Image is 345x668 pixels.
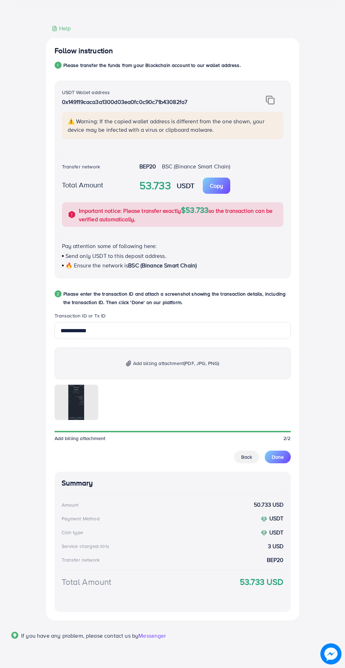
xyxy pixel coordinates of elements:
strong: 53.733 [139,178,171,193]
div: Transfer network [62,556,100,563]
img: Popup guide [11,632,18,639]
img: img uploaded [68,385,84,420]
p: Pay attention some of following here: [62,242,283,250]
img: alert [68,210,76,219]
div: Total Amount [62,576,112,588]
span: Back [241,453,252,460]
strong: 53.733 USD [240,576,284,588]
p: Please enter the transaction ID and attach a screenshot showing the transaction details, includin... [63,290,291,307]
span: Add billing attachment [55,435,106,442]
span: Done [272,453,284,460]
span: BSC (Binance Smart Chain) [128,261,197,269]
button: Back [234,451,259,463]
strong: USDT [269,514,284,522]
span: BSC (Binance Smart Chain) [162,162,231,170]
label: USDT Wallet address [62,89,110,96]
span: 2/2 [283,435,290,442]
legend: Transaction ID or Tx ID [55,312,291,322]
span: Add billing attachment [133,359,219,367]
strong: 50.733 USD [254,501,284,509]
strong: 3 USD [268,542,284,550]
div: Amount [62,501,79,508]
p: Important notice: Please transfer exactly so the transaction can be verified automatically. [79,206,279,223]
label: Total Amount [62,180,103,190]
p: Copy [210,181,223,190]
p: Send only USDT to this deposit address. [62,252,283,260]
img: image [321,644,341,664]
label: Transfer network [62,163,100,170]
div: 1 [55,62,62,69]
img: coin [261,530,267,536]
small: (6.00%) [95,544,109,549]
img: img [266,95,275,105]
button: Done [265,451,291,463]
p: ⚠️ Warning: If the copied wallet address is different from the one shown, your device may be infe... [68,117,279,134]
button: Copy [203,178,230,194]
strong: USDT [269,528,284,536]
p: 0x149119caca3a1300d03ea0fc0c90c71b43082fa7 [62,98,245,106]
span: (PDF, JPG, PNG) [184,360,219,367]
div: 2 [55,290,62,297]
h4: Summary [62,479,284,488]
span: If you have any problem, please contact us by [21,632,138,639]
h4: Follow instruction [55,47,113,55]
strong: BEP20 [139,162,156,170]
p: Please transfer the funds from your Blockchain account to our wallet address. [63,61,241,69]
img: img [126,360,131,366]
div: Coin type [62,529,83,536]
span: $53.733 [181,204,208,215]
strong: BEP20 [267,556,284,564]
span: 🔥 Ensure the network is [65,261,128,269]
img: coin [261,516,267,522]
div: Help [52,24,71,32]
span: Messenger [138,632,166,639]
div: Service charge [62,543,111,550]
strong: USDT [177,180,195,191]
div: Payment Method [62,515,100,522]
